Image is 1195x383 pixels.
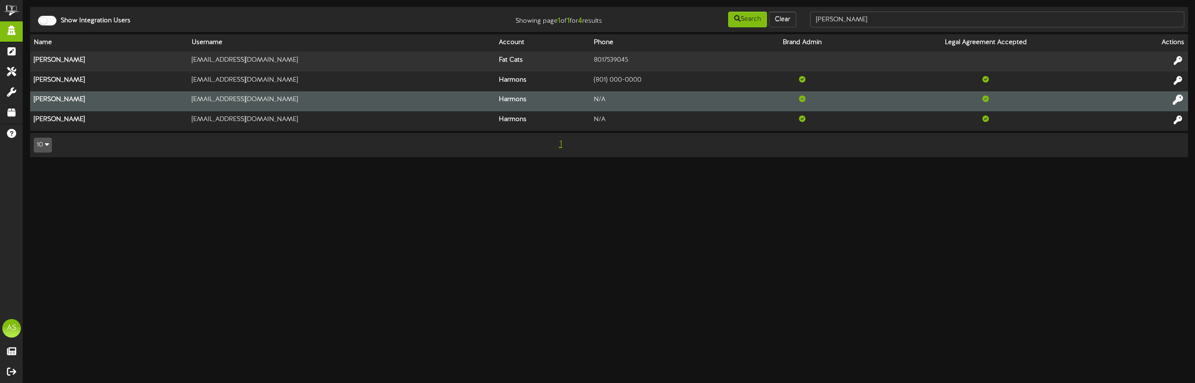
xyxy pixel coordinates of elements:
th: Legal Agreement Accepted [865,34,1107,51]
div: Showing page of for results [415,11,609,26]
button: 10 [34,138,52,153]
label: Show Integration Users [54,16,131,26]
button: Search [728,12,767,27]
input: -- Search -- [810,12,1184,27]
div: AS [2,319,21,338]
td: N/A [590,91,739,111]
th: Name [30,34,188,51]
th: Account [495,34,591,51]
th: Username [188,34,495,51]
th: Actions [1107,34,1188,51]
span: 1 [557,139,565,149]
th: Fat Cats [495,51,591,71]
th: [PERSON_NAME] [30,71,188,91]
th: Phone [590,34,739,51]
th: [PERSON_NAME] [30,51,188,71]
button: Clear [769,12,796,27]
th: Brand Admin [739,34,865,51]
td: [EMAIL_ADDRESS][DOMAIN_NAME] [188,91,495,111]
th: Harmons [495,111,591,131]
td: [EMAIL_ADDRESS][DOMAIN_NAME] [188,71,495,91]
th: [PERSON_NAME] [30,91,188,111]
strong: 4 [578,17,582,25]
th: Harmons [495,71,591,91]
td: [EMAIL_ADDRESS][DOMAIN_NAME] [188,51,495,71]
th: Harmons [495,91,591,111]
td: 8017539045 [590,51,739,71]
strong: 1 [558,17,560,25]
strong: 1 [567,17,570,25]
td: (801) 000-0000 [590,71,739,91]
th: [PERSON_NAME] [30,111,188,131]
td: [EMAIL_ADDRESS][DOMAIN_NAME] [188,111,495,131]
td: N/A [590,111,739,131]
